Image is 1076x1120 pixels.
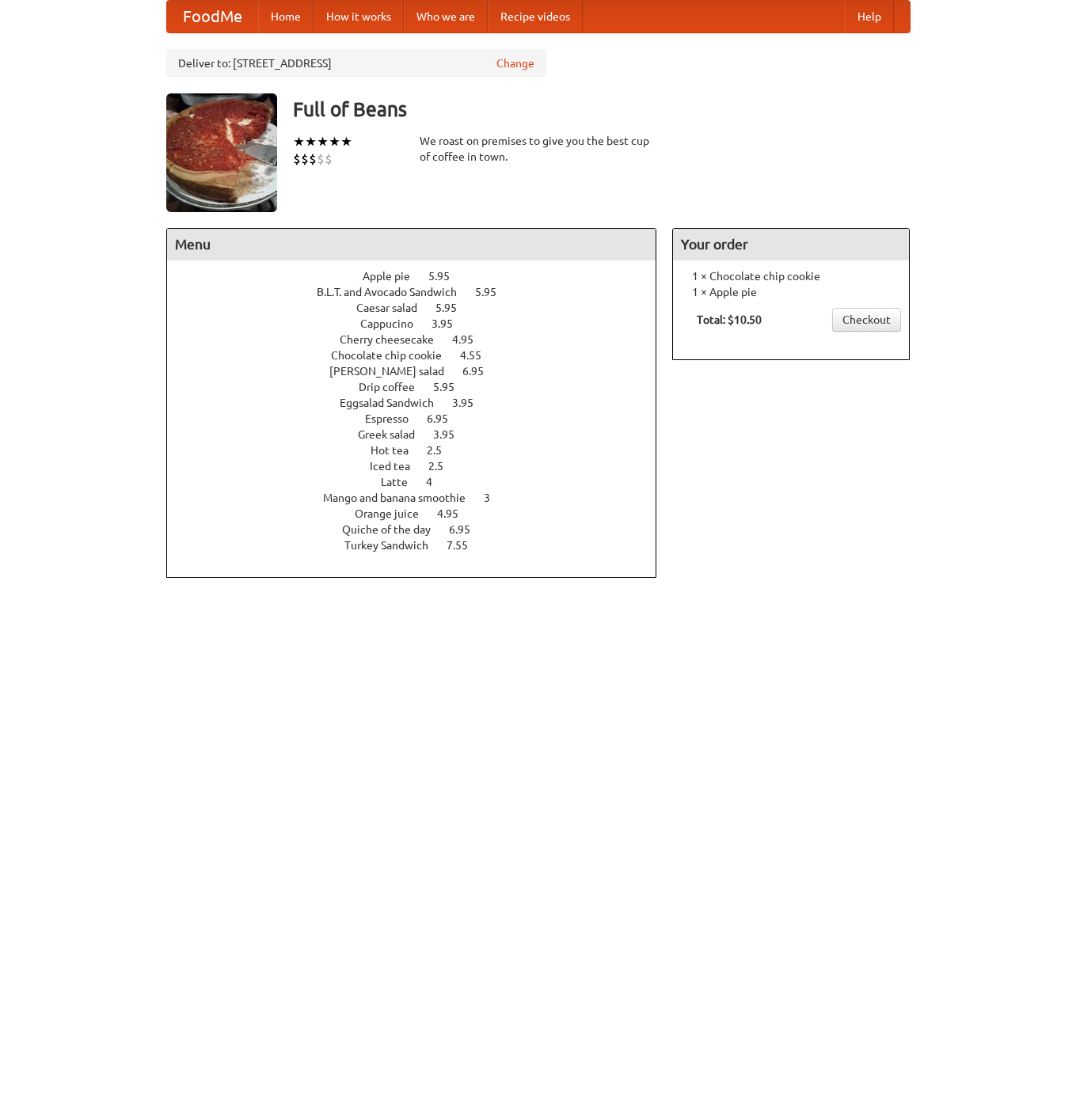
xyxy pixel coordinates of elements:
[449,523,486,536] span: 6.95
[452,333,489,346] span: 4.95
[365,412,477,425] a: Espresso 6.95
[340,333,450,346] span: Cherry cheesecake
[427,444,458,457] span: 2.5
[309,150,317,168] li: $
[488,1,583,32] a: Recipe videos
[452,397,489,409] span: 3.95
[845,1,894,32] a: Help
[371,444,424,457] span: Hot tea
[166,93,277,212] img: angular.jpg
[381,476,424,488] span: Latte
[365,412,424,425] span: Espresso
[325,150,333,168] li: $
[317,150,325,168] li: $
[484,492,506,504] span: 3
[356,302,433,314] span: Caesar salad
[462,365,500,378] span: 6.95
[359,381,431,393] span: Drip coffee
[293,93,911,125] h3: Full of Beans
[681,268,901,284] li: 1 × Chocolate chip cookie
[314,1,404,32] a: How it works
[370,460,473,473] a: Iced tea 2.5
[435,302,473,314] span: 5.95
[433,428,470,441] span: 3.95
[371,444,471,457] a: Hot tea 2.5
[167,1,258,32] a: FoodMe
[447,539,484,552] span: 7.55
[317,286,526,298] a: B.L.T. and Avocado Sandwich 5.95
[329,365,460,378] span: [PERSON_NAME] salad
[496,55,534,71] a: Change
[433,381,470,393] span: 5.95
[404,1,488,32] a: Who we are
[359,381,484,393] a: Drip coffee 5.95
[437,507,474,520] span: 4.95
[258,1,314,32] a: Home
[428,270,466,283] span: 5.95
[358,428,431,441] span: Greek salad
[697,313,762,326] b: Total: $10.50
[475,286,512,298] span: 5.95
[329,133,340,150] li: ★
[381,476,462,488] a: Latte 4
[363,270,479,283] a: Apple pie 5.95
[293,150,301,168] li: $
[344,539,444,552] span: Turkey Sandwich
[323,492,519,504] a: Mango and banana smoothie 3
[420,133,657,165] div: We roast on premises to give you the best cup of coffee in town.
[460,349,497,362] span: 4.55
[358,428,484,441] a: Greek salad 3.95
[427,412,464,425] span: 6.95
[360,317,482,330] a: Cappucino 3.95
[340,397,450,409] span: Eggsalad Sandwich
[305,133,317,150] li: ★
[340,133,352,150] li: ★
[331,349,511,362] a: Chocolate chip cookie 4.55
[317,286,473,298] span: B.L.T. and Avocado Sandwich
[370,460,426,473] span: Iced tea
[356,302,486,314] a: Caesar salad 5.95
[832,308,901,332] a: Checkout
[317,133,329,150] li: ★
[301,150,309,168] li: $
[342,523,447,536] span: Quiche of the day
[344,539,497,552] a: Turkey Sandwich 7.55
[166,49,546,78] div: Deliver to: [STREET_ADDRESS]
[428,460,459,473] span: 2.5
[432,317,469,330] span: 3.95
[167,229,656,260] h4: Menu
[426,476,448,488] span: 4
[342,523,500,536] a: Quiche of the day 6.95
[360,317,429,330] span: Cappucino
[323,492,481,504] span: Mango and banana smoothie
[673,229,909,260] h4: Your order
[329,365,513,378] a: [PERSON_NAME] salad 6.95
[293,133,305,150] li: ★
[681,284,901,300] li: 1 × Apple pie
[340,397,503,409] a: Eggsalad Sandwich 3.95
[363,270,426,283] span: Apple pie
[331,349,458,362] span: Chocolate chip cookie
[355,507,435,520] span: Orange juice
[340,333,503,346] a: Cherry cheesecake 4.95
[355,507,488,520] a: Orange juice 4.95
